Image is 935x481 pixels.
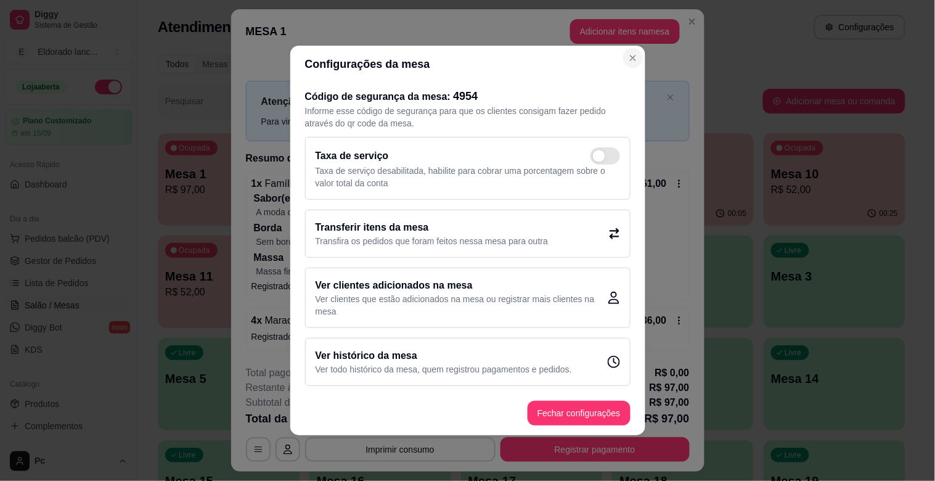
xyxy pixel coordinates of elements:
[316,149,389,163] h2: Taxa de serviço
[623,48,643,68] button: Close
[316,165,620,189] p: Taxa de serviço desabilitada, habilite para cobrar uma porcentagem sobre o valor total da conta
[316,220,549,235] h2: Transferir itens da mesa
[316,348,572,363] h2: Ver histórico da mesa
[316,278,608,293] h2: Ver clientes adicionados na mesa
[305,105,631,129] p: Informe esse código de segurança para que os clientes consigam fazer pedido através do qr code da...
[528,401,631,425] button: Fechar configurações
[305,88,631,105] h2: Código de segurança da mesa:
[316,363,572,376] p: Ver todo histórico da mesa, quem registrou pagamentos e pedidos.
[290,46,645,83] header: Configurações da mesa
[316,293,608,318] p: Ver clientes que estão adicionados na mesa ou registrar mais clientes na mesa
[316,235,549,247] p: Transfira os pedidos que foram feitos nessa mesa para outra
[453,90,478,102] span: 4954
